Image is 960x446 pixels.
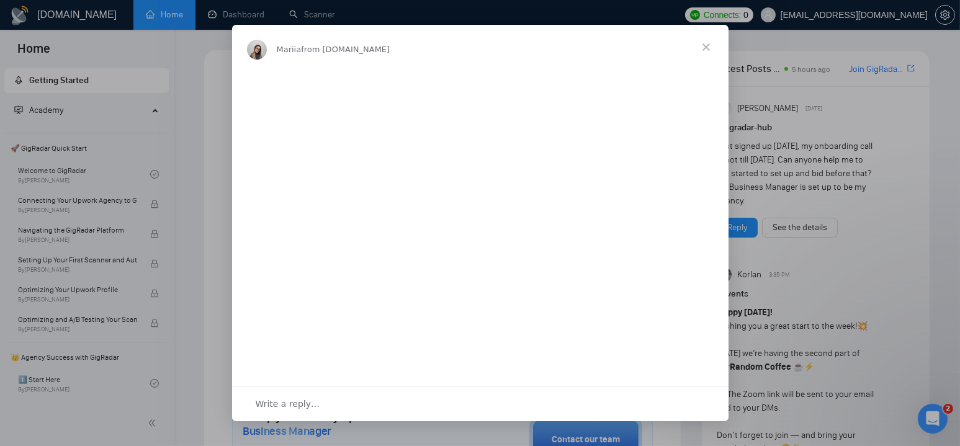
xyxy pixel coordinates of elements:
span: from [DOMAIN_NAME] [301,45,390,54]
span: Mariia [277,45,302,54]
img: Profile image for Mariia [247,40,267,60]
div: Open conversation and reply [232,386,729,421]
span: Write a reply… [256,396,320,412]
span: Close [684,25,729,69]
div: 🎤 we’re hosting another exclusive session with : [308,372,653,416]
